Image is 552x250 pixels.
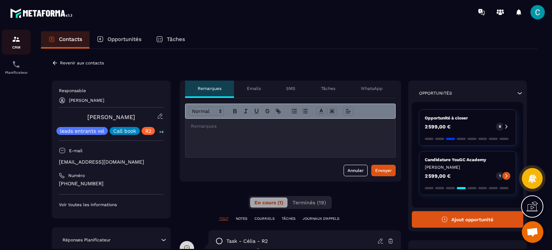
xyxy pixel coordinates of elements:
[10,6,75,20] img: logo
[250,197,287,208] button: En cours (1)
[254,200,283,205] span: En cours (1)
[63,237,111,243] p: Réponses Planificateur
[282,216,295,221] p: TÂCHES
[60,60,104,65] p: Revenir aux contacts
[2,29,31,55] a: formationformationCRM
[87,114,135,121] a: [PERSON_NAME]
[41,31,89,49] a: Contacts
[522,221,543,243] div: Ouvrir le chat
[89,31,149,49] a: Opportunités
[59,36,82,42] p: Contacts
[293,200,326,205] span: Terminés (19)
[254,216,275,221] p: COURRIELS
[371,165,396,176] button: Envoyer
[2,55,31,80] a: schedulerschedulerPlanificateur
[59,180,164,187] p: [PHONE_NUMBER]
[321,86,335,91] p: Tâches
[149,31,192,49] a: Tâches
[286,86,295,91] p: SMS
[12,60,20,69] img: scheduler
[2,45,31,49] p: CRM
[219,216,229,221] p: TOUT
[226,238,268,245] p: task - Célia - R2
[59,88,164,94] p: Responsable
[145,128,151,133] p: R2
[425,124,451,129] p: 2 599,00 €
[60,128,104,133] p: leads entrants vsl
[157,128,166,136] p: +4
[2,71,31,74] p: Planificateur
[236,216,247,221] p: NOTES
[412,211,524,228] button: Ajout opportunité
[59,202,164,208] p: Voir toutes les informations
[425,173,451,178] p: 2 599,00 €
[69,98,104,103] p: [PERSON_NAME]
[12,35,20,44] img: formation
[288,197,330,208] button: Terminés (19)
[167,36,185,42] p: Tâches
[499,124,501,129] p: 0
[361,86,383,91] p: WhatsApp
[375,167,392,174] div: Envoyer
[69,148,83,154] p: E-mail
[419,90,452,96] p: Opportunités
[425,164,511,170] p: [PERSON_NAME]
[107,36,142,42] p: Opportunités
[247,86,261,91] p: Emails
[425,115,511,121] p: Opportunité à closer
[425,157,511,163] p: Candidature YouGC Academy
[59,159,164,165] p: [EMAIL_ADDRESS][DOMAIN_NAME]
[198,86,221,91] p: Remarques
[113,128,136,133] p: Call book
[344,165,368,176] button: Annuler
[303,216,339,221] p: JOURNAUX D'APPELS
[499,173,501,178] p: 1
[68,173,85,178] p: Numéro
